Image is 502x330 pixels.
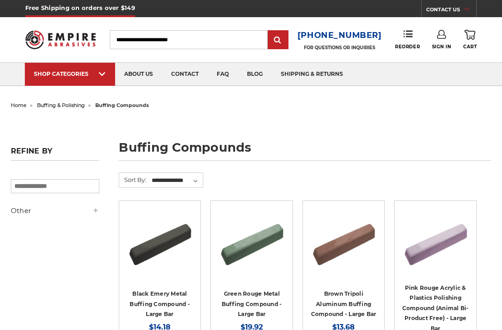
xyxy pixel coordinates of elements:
[401,207,470,276] img: Pink Plastic Polishing Compound
[95,102,149,108] span: buffing compounds
[115,63,162,86] a: about us
[119,141,491,161] h1: buffing compounds
[11,205,99,216] h5: Other
[119,173,146,186] label: Sort By:
[463,44,477,50] span: Cart
[463,30,477,50] a: Cart
[130,290,190,317] a: Black Emery Metal Buffing Compound - Large Bar
[312,232,375,251] a: Quick view
[162,63,208,86] a: contact
[25,26,96,53] img: Empire Abrasives
[125,207,195,276] img: Black Stainless Steel Buffing Compound
[395,30,420,49] a: Reorder
[404,232,467,251] a: Quick view
[311,290,376,317] a: Brown Tripoli Aluminum Buffing Compound - Large Bar
[221,232,283,251] a: Quick view
[217,207,286,276] img: Green Rouge Aluminum Buffing Compound
[11,147,99,161] h5: Refine by
[269,31,287,49] input: Submit
[129,232,191,251] a: Quick view
[432,44,451,50] span: Sign In
[34,70,106,77] div: SHOP CATEGORIES
[150,174,203,187] select: Sort By:
[297,29,382,42] a: [PHONE_NUMBER]
[272,63,352,86] a: shipping & returns
[37,102,85,108] a: buffing & polishing
[395,44,420,50] span: Reorder
[309,207,378,276] img: Brown Tripoli Aluminum Buffing Compound
[426,5,476,17] a: CONTACT US
[222,290,282,317] a: Green Rouge Metal Buffing Compound - Large Bar
[297,45,382,51] p: FOR QUESTIONS OR INQUIRIES
[208,63,238,86] a: faq
[238,63,272,86] a: blog
[11,102,27,108] a: home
